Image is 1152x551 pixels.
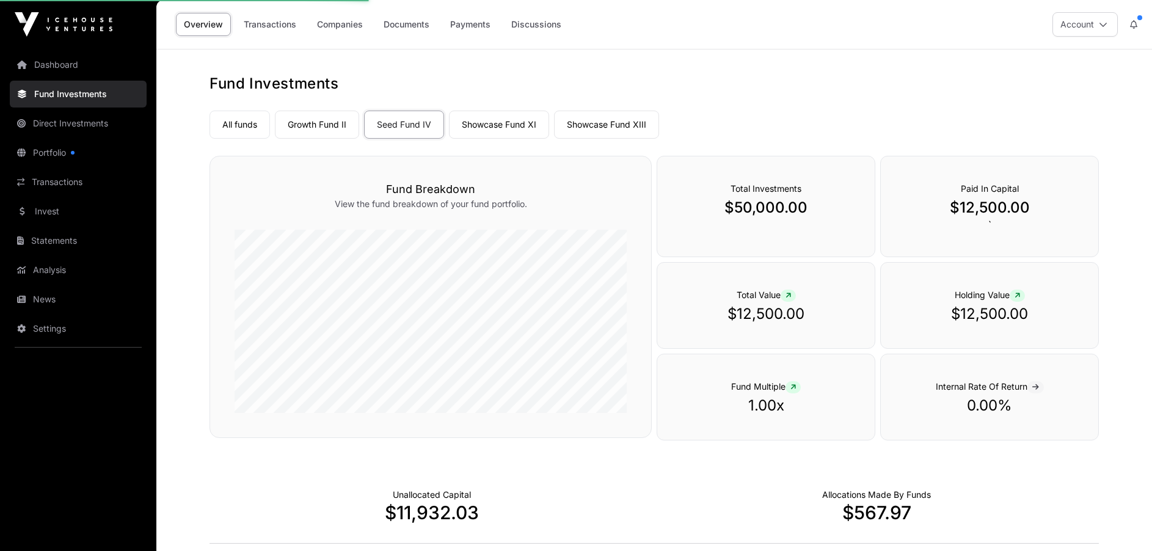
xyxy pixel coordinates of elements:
p: $12,500.00 [905,304,1074,324]
span: Total Investments [731,183,801,194]
a: Transactions [10,169,147,195]
p: $12,500.00 [682,304,850,324]
a: All funds [210,111,270,139]
a: Fund Investments [10,81,147,108]
a: Transactions [236,13,304,36]
div: ` [880,156,1099,257]
span: Holding Value [955,290,1025,300]
p: $11,932.03 [210,502,654,524]
p: View the fund breakdown of your fund portfolio. [235,198,627,210]
p: $50,000.00 [682,198,850,217]
img: Icehouse Ventures Logo [15,12,112,37]
p: $12,500.00 [905,198,1074,217]
a: Companies [309,13,371,36]
a: Invest [10,198,147,225]
h3: Fund Breakdown [235,181,627,198]
a: Portfolio [10,139,147,166]
a: Seed Fund IV [364,111,444,139]
a: Statements [10,227,147,254]
span: Internal Rate Of Return [936,381,1044,392]
p: Capital Deployed Into Companies [822,489,931,501]
p: $567.97 [654,502,1099,524]
a: Growth Fund II [275,111,359,139]
a: News [10,286,147,313]
a: Showcase Fund XI [449,111,549,139]
a: Showcase Fund XIII [554,111,659,139]
a: Discussions [503,13,569,36]
h1: Fund Investments [210,74,1099,93]
span: Paid In Capital [961,183,1019,194]
iframe: Chat Widget [1091,492,1152,551]
a: Payments [442,13,498,36]
p: Cash not yet allocated [393,489,471,501]
a: Analysis [10,257,147,283]
span: Total Value [737,290,796,300]
span: Fund Multiple [731,381,801,392]
p: 0.00% [905,396,1074,415]
a: Direct Investments [10,110,147,137]
button: Account [1052,12,1118,37]
a: Dashboard [10,51,147,78]
a: Documents [376,13,437,36]
a: Overview [176,13,231,36]
a: Settings [10,315,147,342]
p: 1.00x [682,396,850,415]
